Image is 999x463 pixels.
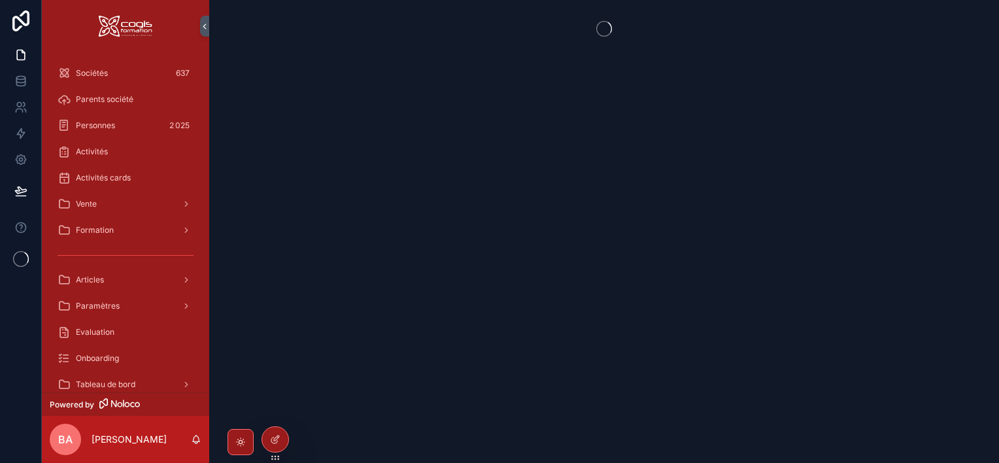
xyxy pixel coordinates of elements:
a: Activités cards [50,166,201,190]
span: Formation [76,225,114,235]
span: Tableau de bord [76,379,135,390]
a: Personnes2 025 [50,114,201,137]
span: Vente [76,199,97,209]
a: Activités [50,140,201,163]
span: Sociétés [76,68,108,78]
img: App logo [99,16,152,37]
a: Articles [50,268,201,292]
span: Articles [76,275,104,285]
div: 637 [172,65,194,81]
div: scrollable content [42,52,209,392]
span: BA [58,432,73,447]
span: Activités [76,146,108,157]
a: Parents société [50,88,201,111]
a: Formation [50,218,201,242]
span: Paramètres [76,301,120,311]
a: Vente [50,192,201,216]
a: Paramètres [50,294,201,318]
p: [PERSON_NAME] [92,433,167,446]
a: Evaluation [50,320,201,344]
span: Activités cards [76,173,131,183]
a: Tableau de bord [50,373,201,396]
a: Powered by [42,392,209,416]
div: 2 025 [165,118,194,133]
a: Sociétés637 [50,61,201,85]
span: Evaluation [76,327,114,337]
span: Onboarding [76,353,119,364]
span: Parents société [76,94,133,105]
span: Personnes [76,120,115,131]
span: Powered by [50,400,94,410]
a: Onboarding [50,347,201,370]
